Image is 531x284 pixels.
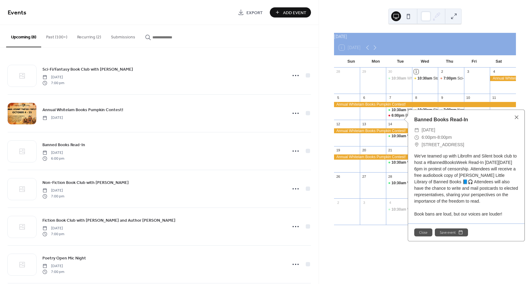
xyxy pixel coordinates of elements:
[388,69,392,74] div: 30
[486,55,511,68] div: Sat
[386,76,412,81] div: Whitelam Woolies: Drop-in Knitting Circle
[462,55,486,68] div: Fri
[388,122,392,126] div: 14
[438,76,464,81] div: Sci-Fi/Fantasy Book Club with Harriet
[42,142,85,148] span: Banned Books Read-In
[386,181,412,186] div: Whitelam Woolies: Drop-in Knitting Circle
[270,7,311,18] button: Add Event
[336,148,340,153] div: 19
[42,106,123,113] a: Annual Whitelam Books Pumpkin Contest!
[42,263,64,269] span: [DATE]
[336,174,340,179] div: 26
[388,148,392,153] div: 21
[388,174,392,179] div: 28
[42,193,64,199] span: 7:00 pm
[414,126,419,134] div: ​
[334,102,516,107] div: Annual Whitelam Books Pumpkin Contest!
[362,95,366,100] div: 6
[334,128,516,134] div: Annual Whitelam Books Pumpkin Contest!
[42,255,86,262] a: Poetry Open Mic Night
[336,69,340,74] div: 28
[418,107,433,113] span: 10:30am
[8,7,26,19] span: Events
[438,107,464,113] div: Non-Fiction Book Club with Nina
[106,25,140,47] button: Submissions
[42,231,64,237] span: 7:00 pm
[408,153,525,217] div: We’ve teamed up with Librofm and Silent book club to host a #BannedBooksWeek Read-In [DATE][DATE]...
[422,141,464,149] span: [STREET_ADDRESS]
[362,69,366,74] div: 29
[386,134,412,139] div: Whitelam Woolies: Drop-in Knitting Circle
[437,134,452,141] span: 8:00pm
[6,25,41,47] button: Upcoming (8)
[42,180,129,186] span: Non-Fiction Book Club with [PERSON_NAME]
[336,95,340,100] div: 5
[42,188,64,193] span: [DATE]
[443,107,457,113] span: 7:00pm
[391,160,407,165] span: 10:30am
[42,217,175,224] a: Fiction Book Club with [PERSON_NAME] and Author [PERSON_NAME]
[407,107,474,113] div: Whitelam Woolies: Drop-in Knitting Circle
[414,141,419,149] div: ​
[339,55,364,68] div: Sun
[246,10,263,16] span: Export
[422,134,436,141] span: 6:00pm
[334,154,516,160] div: Annual Whitelam Books Pumpkin Contest!
[412,107,438,113] div: Story & Movement time with Daisy!
[414,69,419,74] div: 1
[42,66,133,73] a: Sci-Fi/Fantasy Book Club with [PERSON_NAME]
[386,107,412,113] div: Whitelam Woolies: Drop-in Knitting Circle
[436,134,438,141] span: -
[414,95,419,100] div: 8
[386,160,412,165] div: Whitelam Woolies: Drop-in Knitting Circle
[414,228,432,236] button: Close
[433,107,512,113] div: Story & Movement time with [PERSON_NAME]!
[362,174,366,179] div: 27
[388,55,413,68] div: Tue
[42,226,64,231] span: [DATE]
[364,55,388,68] div: Mon
[407,76,474,81] div: Whitelam Woolies: Drop-in Knitting Circle
[283,10,306,16] span: Add Event
[391,107,407,113] span: 10:30am
[437,55,462,68] div: Thu
[388,95,392,100] div: 7
[42,156,64,161] span: 6:00 pm
[440,69,444,74] div: 2
[388,200,392,205] div: 4
[42,150,64,156] span: [DATE]
[440,95,444,100] div: 9
[336,122,340,126] div: 12
[362,148,366,153] div: 20
[42,141,85,148] a: Banned Books Read-In
[42,115,63,121] span: [DATE]
[42,179,129,186] a: Non-Fiction Book Club with [PERSON_NAME]
[422,126,435,134] span: [DATE]
[42,269,64,274] span: 7:00 pm
[391,113,405,118] span: 6:00pm
[412,76,438,81] div: Story & Movement time with Daisy!
[42,80,64,86] span: 7:00 pm
[418,76,433,81] span: 10:30am
[336,200,340,205] div: 2
[41,25,72,47] button: Past (100+)
[466,95,470,100] div: 10
[391,207,407,212] span: 10:30am
[408,116,525,123] div: Banned Books Read-In
[391,76,407,81] span: 10:30am
[391,181,407,186] span: 10:30am
[443,76,457,81] span: 7:00pm
[492,69,496,74] div: 4
[414,134,419,141] div: ​
[42,107,123,113] span: Annual Whitelam Books Pumpkin Contest!
[490,76,516,81] div: Annual Whitelam Books Pumpkin Contest!
[334,33,516,40] div: [DATE]
[386,207,412,212] div: Whitelam Woolies: Drop-in Knitting Circle
[413,55,437,68] div: Wed
[42,217,175,224] span: Fiction Book Club with [PERSON_NAME] and Author [PERSON_NAME]
[362,200,366,205] div: 3
[466,69,470,74] div: 3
